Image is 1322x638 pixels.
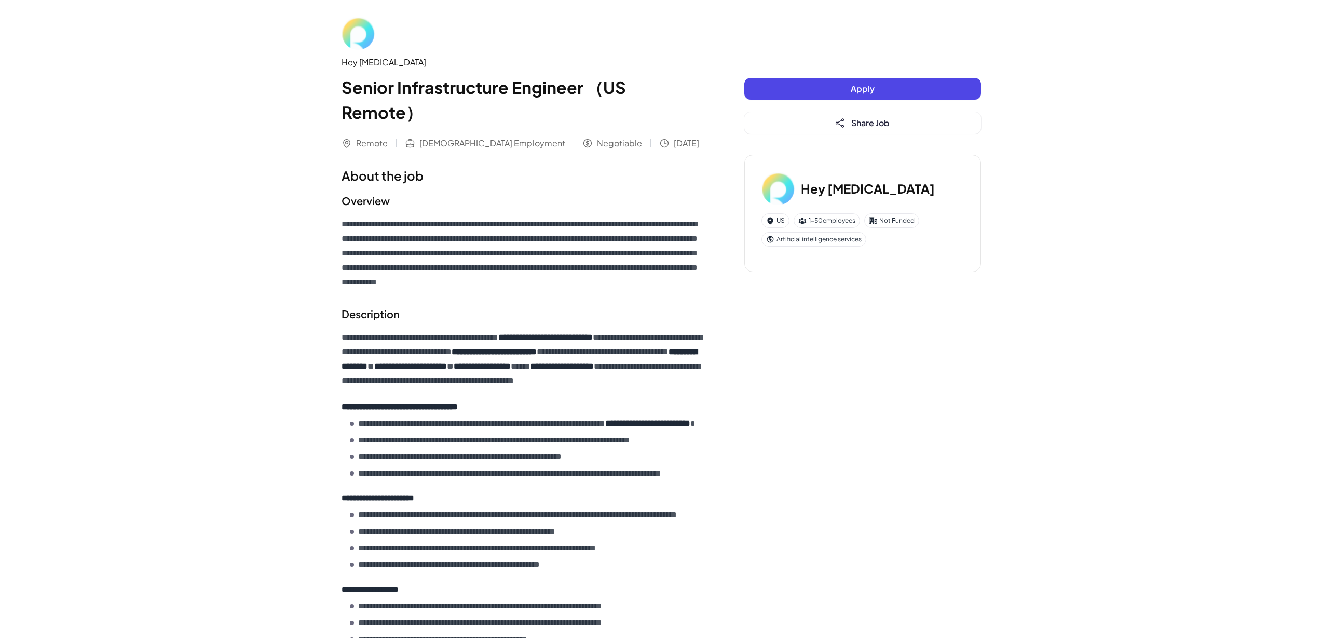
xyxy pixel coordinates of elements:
[794,213,860,228] div: 1-50 employees
[342,166,703,185] h1: About the job
[864,213,919,228] div: Not Funded
[801,179,935,198] h3: Hey [MEDICAL_DATA]
[744,78,981,100] button: Apply
[761,232,866,247] div: Artificial intelligence services
[761,172,795,205] img: He
[597,137,642,150] span: Negotiable
[419,137,565,150] span: [DEMOGRAPHIC_DATA] Employment
[761,213,789,228] div: US
[342,56,703,69] div: Hey [MEDICAL_DATA]
[851,117,890,128] span: Share Job
[342,193,703,209] h2: Overview
[851,83,875,94] span: Apply
[674,137,699,150] span: [DATE]
[356,137,388,150] span: Remote
[342,306,703,322] h2: Description
[342,75,703,125] h1: Senior Infrastructure Engineer （US Remote）
[744,112,981,134] button: Share Job
[342,17,375,50] img: He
